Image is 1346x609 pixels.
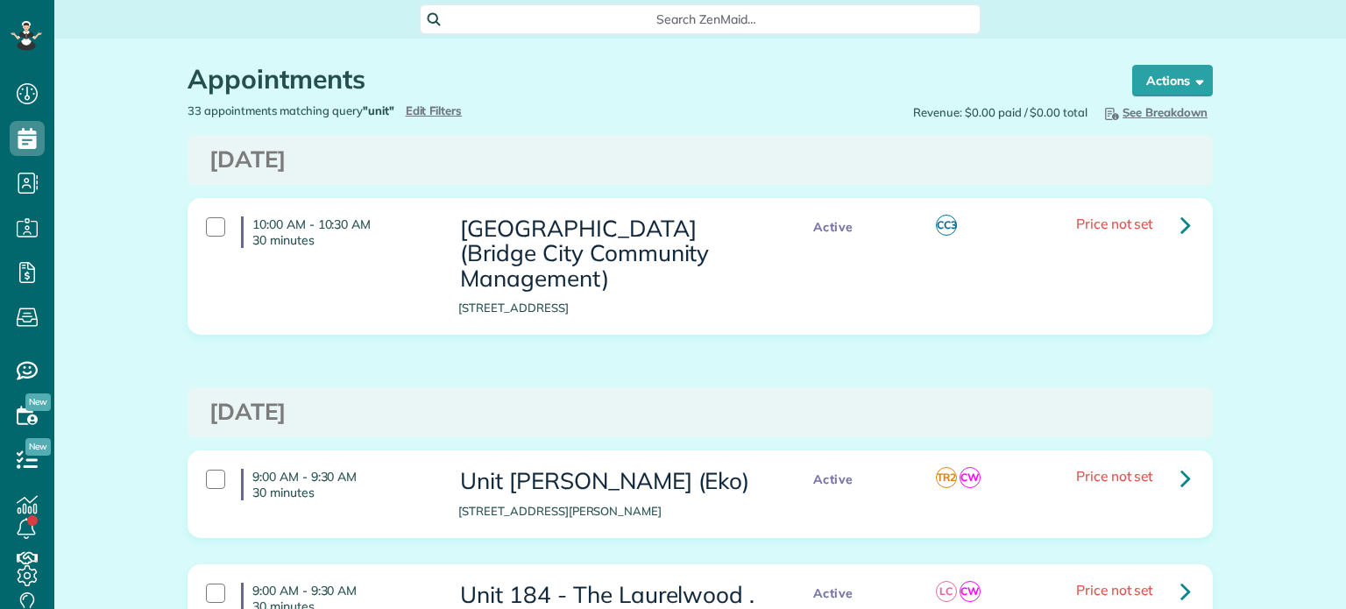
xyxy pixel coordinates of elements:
span: Price not set [1076,581,1153,598]
span: Price not set [1076,467,1153,485]
span: New [25,438,51,456]
h1: Appointments [188,65,1099,94]
button: Actions [1132,65,1213,96]
span: Active [804,216,862,238]
h3: Unit [PERSON_NAME] (Eko) [458,469,769,494]
h3: [DATE] [209,400,1191,425]
p: [STREET_ADDRESS][PERSON_NAME] [458,503,769,520]
p: 30 minutes [252,485,432,500]
span: Active [804,469,862,491]
span: See Breakdown [1102,105,1208,119]
iframe: Intercom live chat [1286,549,1328,591]
span: TR2 [936,467,957,488]
span: Revenue: $0.00 paid / $0.00 total [913,104,1087,121]
span: Active [804,583,862,605]
span: CC3 [936,215,957,236]
h3: [GEOGRAPHIC_DATA] (Bridge City Community Management) [458,216,769,292]
a: Edit Filters [406,103,463,117]
h4: 9:00 AM - 9:30 AM [241,469,432,500]
span: CW [960,581,981,602]
span: CW [960,467,981,488]
p: [STREET_ADDRESS] [458,300,769,316]
span: LC [936,581,957,602]
h4: 10:00 AM - 10:30 AM [241,216,432,248]
span: New [25,393,51,411]
h3: [DATE] [209,147,1191,173]
strong: "unit" [363,103,394,117]
p: 30 minutes [252,232,432,248]
span: Price not set [1076,215,1153,232]
button: See Breakdown [1096,103,1213,122]
div: 33 appointments matching query [174,103,700,119]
